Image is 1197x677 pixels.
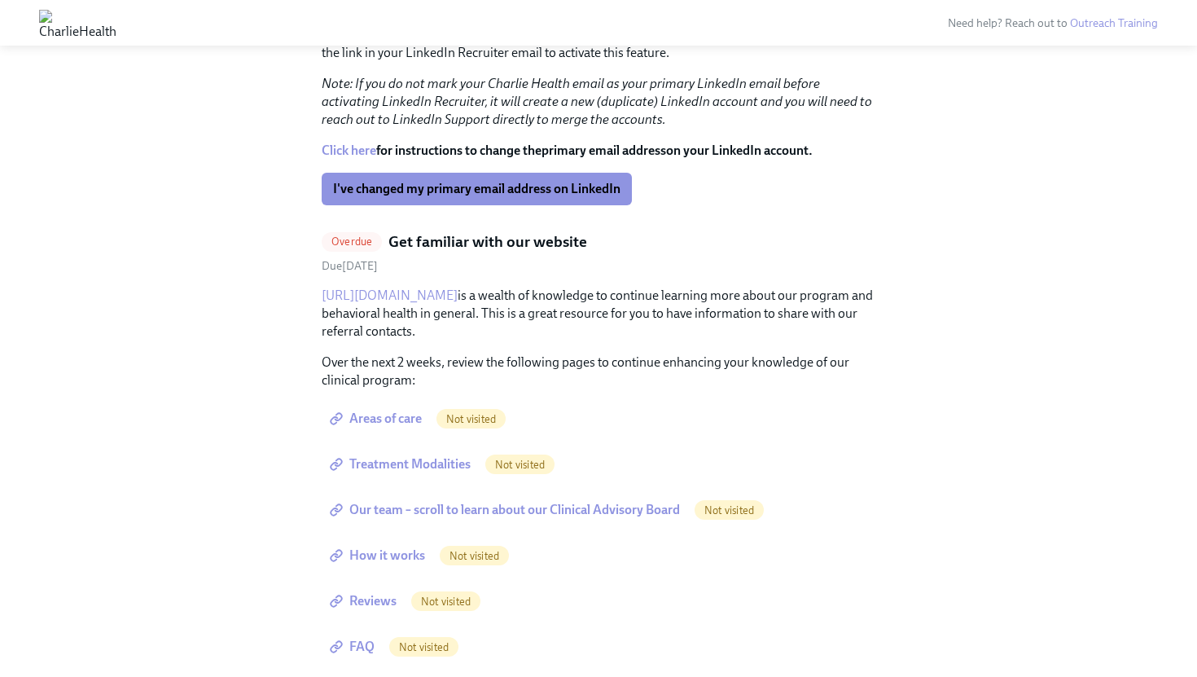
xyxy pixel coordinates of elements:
span: Not visited [389,641,458,653]
span: How it works [333,547,425,564]
strong: for instructions to change the on your LinkedIn account. [322,143,813,158]
a: Areas of care [322,402,433,435]
span: Reviews [333,593,397,609]
a: How it works [322,539,436,572]
p: is a wealth of knowledge to continue learning more about our program and behavioral health in gen... [322,287,875,341]
a: FAQ [322,631,386,663]
a: Reviews [322,585,408,618]
span: Not visited [695,504,764,517]
span: Need help? Reach out to [948,16,1158,30]
a: Our team – scroll to learn about our Clinical Advisory Board [322,494,691,526]
span: Not visited [485,459,555,471]
p: Over the next 2 weeks, review the following pages to continue enhancing your knowledge of our cli... [322,354,875,389]
span: Not visited [436,413,506,425]
em: Note: If you do not mark your Charlie Health email as your primary LinkedIn email before activati... [322,76,872,127]
a: Treatment Modalities [322,448,482,481]
span: Our team – scroll to learn about our Clinical Advisory Board [333,502,680,518]
span: FAQ [333,639,375,655]
a: OverdueGet familiar with our websiteDue[DATE] [322,231,875,275]
span: Not visited [440,550,509,562]
strong: primary email address [541,143,666,158]
h5: Get familiar with our website [388,231,587,253]
span: Overdue [322,235,382,248]
span: Not visited [411,596,480,608]
button: I've changed my primary email address on LinkedIn [322,173,632,205]
span: I've changed my primary email address on LinkedIn [333,181,620,197]
span: Treatment Modalities [333,456,471,473]
img: CharlieHealth [39,10,116,36]
a: [URL][DOMAIN_NAME] [322,288,458,303]
span: Thursday, August 21st 2025, 10:00 am [322,259,378,273]
span: Areas of care [333,411,422,427]
a: Click here [322,143,376,158]
a: Outreach Training [1070,16,1158,30]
